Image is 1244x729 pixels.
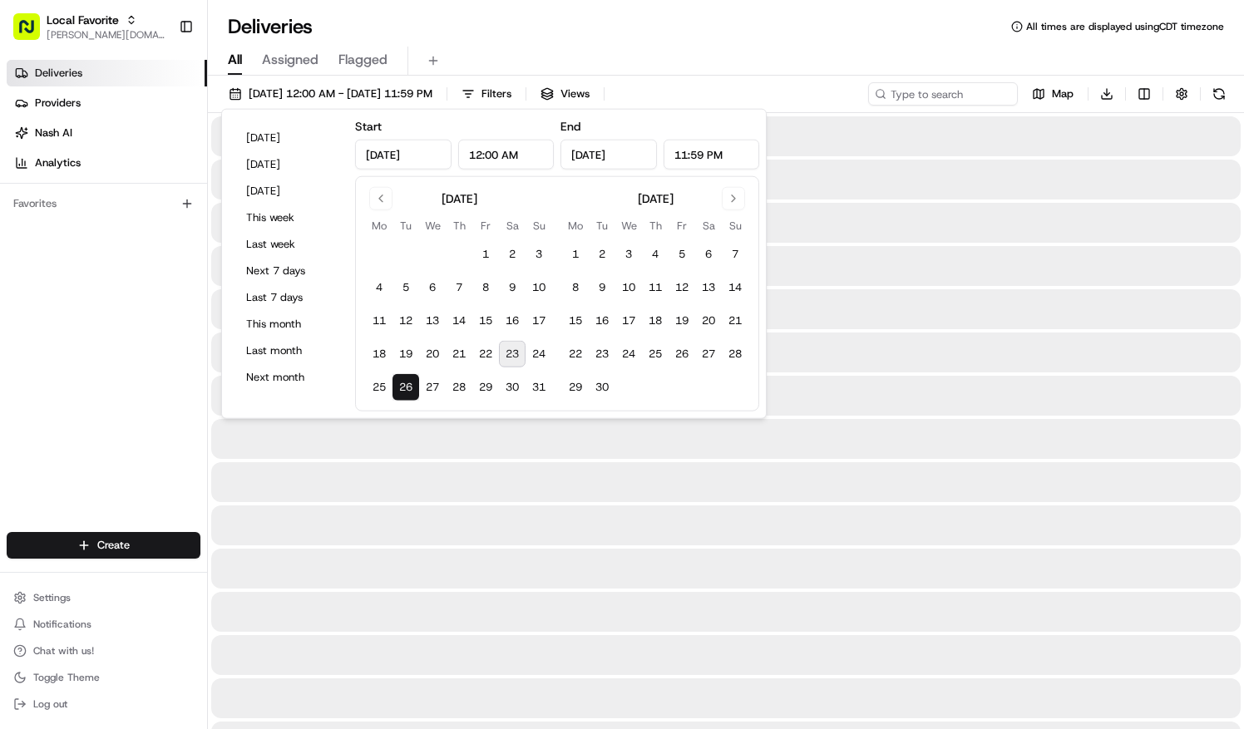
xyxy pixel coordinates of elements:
div: 📗 [17,242,30,255]
button: 5 [669,241,695,268]
span: Providers [35,96,81,111]
button: 10 [615,274,642,301]
th: Saturday [695,217,722,234]
th: Friday [669,217,695,234]
button: 8 [562,274,589,301]
button: 14 [722,274,748,301]
h1: Deliveries [228,13,313,40]
label: End [560,119,580,134]
div: [DATE] [638,190,674,207]
input: Time [664,140,760,170]
span: Views [560,86,590,101]
button: [DATE] 12:00 AM - [DATE] 11:59 PM [221,82,440,106]
button: Create [7,532,200,559]
button: Map [1024,82,1081,106]
button: 21 [446,341,472,367]
button: [DATE] [239,153,338,176]
span: Create [97,538,130,553]
button: 6 [419,274,446,301]
a: Powered byPylon [117,280,201,293]
button: 23 [589,341,615,367]
span: Toggle Theme [33,671,100,684]
button: 18 [642,308,669,334]
span: All times are displayed using CDT timezone [1026,20,1224,33]
span: [DATE] 12:00 AM - [DATE] 11:59 PM [249,86,432,101]
a: 📗Knowledge Base [10,234,134,264]
input: Date [355,140,452,170]
button: 26 [669,341,695,367]
button: 22 [472,341,499,367]
th: Sunday [526,217,552,234]
span: All [228,50,242,70]
button: 24 [526,341,552,367]
span: Settings [33,591,71,604]
button: 24 [615,341,642,367]
button: Go to next month [722,187,745,210]
button: 9 [499,274,526,301]
th: Saturday [499,217,526,234]
span: Notifications [33,618,91,631]
button: Settings [7,586,200,609]
p: Welcome 👋 [17,66,303,92]
button: 19 [669,308,695,334]
span: Chat with us! [33,644,94,658]
span: Assigned [262,50,318,70]
button: 2 [499,241,526,268]
a: Providers [7,90,207,116]
button: 5 [392,274,419,301]
button: 27 [695,341,722,367]
div: 💻 [141,242,154,255]
button: Notifications [7,613,200,636]
label: Start [355,119,382,134]
img: 1736555255976-a54dd68f-1ca7-489b-9aae-adbdc363a1c4 [17,158,47,188]
span: [PERSON_NAME][DOMAIN_NAME][EMAIL_ADDRESS][PERSON_NAME][DOMAIN_NAME] [47,28,165,42]
button: [DATE] [239,180,338,203]
button: 31 [526,374,552,401]
button: Log out [7,692,200,716]
button: 25 [642,341,669,367]
button: 13 [695,274,722,301]
button: 20 [695,308,722,334]
button: 8 [472,274,499,301]
button: 14 [446,308,472,334]
button: 25 [366,374,392,401]
th: Tuesday [589,217,615,234]
button: 7 [722,241,748,268]
button: Start new chat [283,163,303,183]
button: Last 7 days [239,286,338,309]
button: 28 [446,374,472,401]
div: Start new chat [57,158,273,175]
span: Deliveries [35,66,82,81]
input: Time [458,140,555,170]
a: Analytics [7,150,207,176]
button: Local Favorite[PERSON_NAME][DOMAIN_NAME][EMAIL_ADDRESS][PERSON_NAME][DOMAIN_NAME] [7,7,172,47]
input: Date [560,140,657,170]
button: 2 [589,241,615,268]
button: This week [239,206,338,229]
button: 10 [526,274,552,301]
button: 17 [615,308,642,334]
button: 9 [589,274,615,301]
span: Log out [33,697,67,711]
th: Monday [562,217,589,234]
button: 4 [366,274,392,301]
button: 22 [562,341,589,367]
button: 3 [526,241,552,268]
button: Views [533,82,597,106]
button: 16 [589,308,615,334]
span: Analytics [35,155,81,170]
button: Last week [239,233,338,256]
button: Local Favorite [47,12,119,28]
button: Go to previous month [369,187,392,210]
button: Filters [454,82,519,106]
button: 15 [472,308,499,334]
input: Type to search [868,82,1018,106]
th: Friday [472,217,499,234]
th: Wednesday [419,217,446,234]
button: 29 [472,374,499,401]
button: 28 [722,341,748,367]
button: Last month [239,339,338,362]
button: 13 [419,308,446,334]
th: Thursday [446,217,472,234]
